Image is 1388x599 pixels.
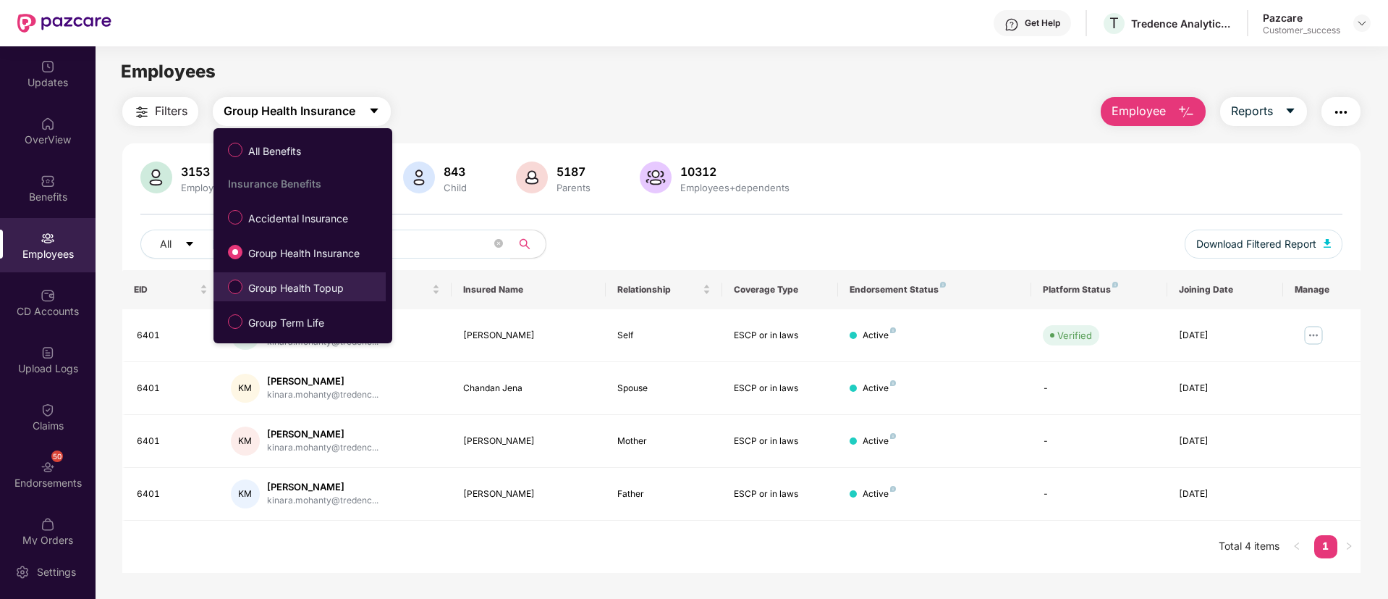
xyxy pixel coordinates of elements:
[41,288,55,303] img: svg+xml;base64,PHN2ZyBpZD0iQ0RfQWNjb3VudHMiIGRhdGEtbmFtZT0iQ0QgQWNjb3VudHMiIHhtbG5zPSJodHRwOi8vd3...
[863,382,896,395] div: Active
[606,270,721,309] th: Relationship
[463,329,595,343] div: [PERSON_NAME]
[1263,11,1340,25] div: Pazcare
[452,270,606,309] th: Insured Name
[267,441,378,455] div: kinara.mohanty@tredenc...
[722,270,838,309] th: Coverage Type
[890,486,896,492] img: svg+xml;base64,PHN2ZyB4bWxucz0iaHR0cDovL3d3dy53My5vcmcvMjAwMC9zdmciIHdpZHRoPSI4IiBoZWlnaHQ9IjgiIH...
[863,487,896,501] div: Active
[1263,25,1340,36] div: Customer_success
[178,182,233,193] div: Employees
[1324,239,1331,248] img: svg+xml;base64,PHN2ZyB4bWxucz0iaHR0cDovL3d3dy53My5vcmcvMjAwMC9zdmciIHhtbG5zOnhsaW5rPSJodHRwOi8vd3...
[890,433,896,439] img: svg+xml;base64,PHN2ZyB4bWxucz0iaHR0cDovL3d3dy53My5vcmcvMjAwMC9zdmciIHdpZHRoPSI4IiBoZWlnaHQ9IjgiIH...
[441,182,470,193] div: Child
[850,284,1020,296] div: Endorsement Status
[1219,535,1279,558] li: Total 4 items
[231,427,260,456] div: KM
[134,284,197,296] span: EID
[1025,17,1060,29] div: Get Help
[1004,17,1019,32] img: svg+xml;base64,PHN2ZyBpZD0iSGVscC0zMngzMiIgeG1sbnM9Imh0dHA6Ly93d3cudzMub3JnLzIwMDAvc3ZnIiB3aWR0aD...
[41,345,55,360] img: svg+xml;base64,PHN2ZyBpZD0iVXBsb2FkX0xvZ3MiIGRhdGEtbmFtZT0iVXBsb2FkIExvZ3MiIHhtbG5zPSJodHRwOi8vd3...
[1337,535,1361,558] button: right
[133,104,151,121] img: svg+xml;base64,PHN2ZyB4bWxucz0iaHR0cDovL3d3dy53My5vcmcvMjAwMC9zdmciIHdpZHRoPSIyNCIgaGVpZ2h0PSIyNC...
[1314,535,1337,558] li: 1
[1179,435,1271,448] div: [DATE]
[368,105,380,118] span: caret-down
[1196,236,1316,252] span: Download Filtered Report
[1285,105,1296,118] span: caret-down
[242,315,330,331] span: Group Term Life
[463,487,595,501] div: [PERSON_NAME]
[1292,542,1301,550] span: left
[121,61,216,82] span: Employees
[1112,102,1166,120] span: Employee
[1101,97,1206,126] button: Employee
[617,382,710,395] div: Spouse
[224,102,355,120] span: Group Health Insurance
[41,59,55,74] img: svg+xml;base64,PHN2ZyBpZD0iVXBkYXRlZCIgeG1sbnM9Imh0dHA6Ly93d3cudzMub3JnLzIwMDAvc3ZnIiB3aWR0aD0iMj...
[1179,382,1271,395] div: [DATE]
[228,177,386,190] div: Insurance Benefits
[267,388,378,402] div: kinara.mohanty@tredenc...
[185,239,195,251] span: caret-down
[510,230,546,259] button: search
[51,451,63,462] div: 50
[1231,102,1273,120] span: Reports
[1179,487,1271,501] div: [DATE]
[863,435,896,448] div: Active
[1285,535,1308,558] li: Previous Page
[140,230,229,259] button: Allcaret-down
[213,97,391,126] button: Group Health Insurancecaret-down
[940,282,946,288] img: svg+xml;base64,PHN2ZyB4bWxucz0iaHR0cDovL3d3dy53My5vcmcvMjAwMC9zdmciIHdpZHRoPSI4IiBoZWlnaHQ9IjgiIH...
[15,565,30,579] img: svg+xml;base64,PHN2ZyBpZD0iU2V0dGluZy0yMHgyMCIgeG1sbnM9Imh0dHA6Ly93d3cudzMub3JnLzIwMDAvc3ZnIiB3aW...
[734,329,826,343] div: ESCP or in laws
[137,435,208,448] div: 6401
[41,231,55,246] img: svg+xml;base64,PHN2ZyBpZD0iRW1wbG95ZWVzIiB4bWxucz0iaHR0cDovL3d3dy53My5vcmcvMjAwMC9zdmciIHdpZHRoPS...
[510,238,538,250] span: search
[1337,535,1361,558] li: Next Page
[267,494,378,508] div: kinara.mohanty@tredenc...
[122,97,198,126] button: Filters
[1220,97,1307,126] button: Reportscaret-down
[17,14,111,33] img: New Pazcare Logo
[242,246,365,261] span: Group Health Insurance
[160,236,172,252] span: All
[1185,230,1342,259] button: Download Filtered Report
[41,174,55,188] img: svg+xml;base64,PHN2ZyBpZD0iQmVuZWZpdHMiIHhtbG5zPSJodHRwOi8vd3d3LnczLm9yZy8yMDAwL3N2ZyIgd2lkdGg9Ij...
[863,329,896,343] div: Active
[41,117,55,131] img: svg+xml;base64,PHN2ZyBpZD0iSG9tZSIgeG1sbnM9Imh0dHA6Ly93d3cudzMub3JnLzIwMDAvc3ZnIiB3aWR0aD0iMjAiIG...
[1112,282,1118,288] img: svg+xml;base64,PHN2ZyB4bWxucz0iaHR0cDovL3d3dy53My5vcmcvMjAwMC9zdmciIHdpZHRoPSI4IiBoZWlnaHQ9IjgiIH...
[1177,104,1195,121] img: svg+xml;base64,PHN2ZyB4bWxucz0iaHR0cDovL3d3dy53My5vcmcvMjAwMC9zdmciIHhtbG5zOnhsaW5rPSJodHRwOi8vd3...
[617,435,710,448] div: Mother
[554,164,593,179] div: 5187
[41,403,55,417] img: svg+xml;base64,PHN2ZyBpZD0iQ2xhaW0iIHhtbG5zPSJodHRwOi8vd3d3LnczLm9yZy8yMDAwL3N2ZyIgd2lkdGg9IjIwIi...
[463,382,595,395] div: Chandan Jena
[516,162,548,193] img: svg+xml;base64,PHN2ZyB4bWxucz0iaHR0cDovL3d3dy53My5vcmcvMjAwMC9zdmciIHhtbG5zOnhsaW5rPSJodHRwOi8vd3...
[617,487,710,501] div: Father
[441,164,470,179] div: 843
[140,162,172,193] img: svg+xml;base64,PHN2ZyB4bWxucz0iaHR0cDovL3d3dy53My5vcmcvMjAwMC9zdmciIHhtbG5zOnhsaW5rPSJodHRwOi8vd3...
[267,374,378,388] div: [PERSON_NAME]
[1131,17,1232,30] div: Tredence Analytics Solutions Private Limited
[463,435,595,448] div: [PERSON_NAME]
[1283,270,1361,309] th: Manage
[677,164,792,179] div: 10312
[231,479,260,508] div: KM
[1057,328,1092,343] div: Verified
[890,380,896,386] img: svg+xml;base64,PHN2ZyB4bWxucz0iaHR0cDovL3d3dy53My5vcmcvMjAwMC9zdmciIHdpZHRoPSI4IiBoZWlnaHQ9IjgiIH...
[1314,535,1337,557] a: 1
[1179,329,1271,343] div: [DATE]
[1109,14,1119,32] span: T
[1356,17,1368,29] img: svg+xml;base64,PHN2ZyBpZD0iRHJvcGRvd24tMzJ4MzIiIHhtbG5zPSJodHRwOi8vd3d3LnczLm9yZy8yMDAwL3N2ZyIgd2...
[1332,104,1350,121] img: svg+xml;base64,PHN2ZyB4bWxucz0iaHR0cDovL3d3dy53My5vcmcvMjAwMC9zdmciIHdpZHRoPSIyNCIgaGVpZ2h0PSIyNC...
[403,162,435,193] img: svg+xml;base64,PHN2ZyB4bWxucz0iaHR0cDovL3d3dy53My5vcmcvMjAwMC9zdmciIHhtbG5zOnhsaW5rPSJodHRwOi8vd3...
[1031,362,1167,415] td: -
[137,329,208,343] div: 6401
[734,382,826,395] div: ESCP or in laws
[242,143,307,159] span: All Benefits
[33,565,80,579] div: Settings
[137,382,208,395] div: 6401
[640,162,672,193] img: svg+xml;base64,PHN2ZyB4bWxucz0iaHR0cDovL3d3dy53My5vcmcvMjAwMC9zdmciIHhtbG5zOnhsaW5rPSJodHRwOi8vd3...
[494,239,503,248] span: close-circle
[41,517,55,532] img: svg+xml;base64,PHN2ZyBpZD0iTXlfT3JkZXJzIiBkYXRhLW5hbWU9Ik15IE9yZGVycyIgeG1sbnM9Imh0dHA6Ly93d3cudz...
